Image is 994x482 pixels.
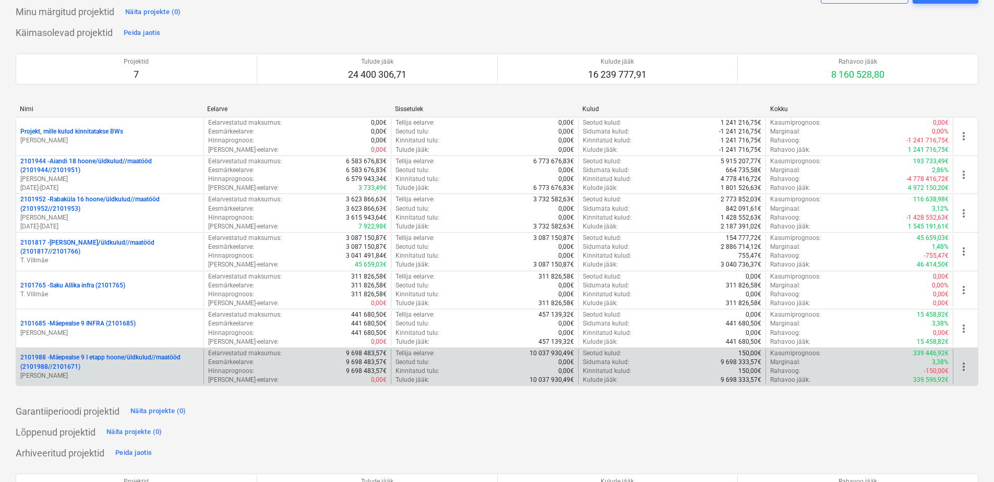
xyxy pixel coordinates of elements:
p: Tellija eelarve : [396,195,435,204]
div: Eelarve [207,105,386,113]
p: Kinnitatud tulu : [396,329,439,338]
p: 2101944 - Aiandi 18 hoone/üldkulud//maatööd (2101944//2101951) [20,157,199,175]
p: Kinnitatud tulu : [396,367,439,376]
p: 0,00€ [933,329,949,338]
button: Näita projekte (0) [128,403,189,419]
p: Kasumiprognoos : [770,234,821,243]
p: Sidumata kulud : [583,204,629,213]
p: Kasumiprognoos : [770,349,821,358]
p: Eelarvestatud maksumus : [208,118,282,127]
p: Hinnaprognoos : [208,251,254,260]
p: [PERSON_NAME] [20,371,199,380]
p: 0,00€ [933,290,949,299]
p: Tellija eelarve : [396,349,435,358]
p: 7 [124,68,149,81]
p: 1,48% [932,243,949,251]
p: Rahavoog : [770,290,800,299]
p: 311 826,58€ [351,290,387,299]
p: 8 160 528,80 [831,68,884,81]
p: Sidumata kulud : [583,243,629,251]
p: 9 698 333,57€ [721,358,761,367]
p: 45 659,03€ [355,260,387,269]
p: Kinnitatud tulu : [396,175,439,184]
p: 842 091,61€ [726,204,761,213]
p: 0,00€ [558,175,574,184]
p: -1 241 716,75€ [719,146,761,154]
p: T. Villmäe [20,256,199,265]
p: Hinnaprognoos : [208,213,254,222]
p: Garantiiperioodi projektid [16,405,119,418]
span: more_vert [957,168,970,181]
p: Tellija eelarve : [396,310,435,319]
p: 5 915 207,77€ [721,157,761,166]
p: Kulude jääk : [583,146,618,154]
p: Eelarvestatud maksumus : [208,272,282,281]
p: 0,00€ [558,367,574,376]
p: 10 037 930,49€ [530,376,574,384]
p: 16 239 777,91 [588,68,646,81]
p: 0,00% [932,281,949,290]
p: Kinnitatud tulu : [396,251,439,260]
p: Hinnaprognoos : [208,175,254,184]
p: 0,00€ [558,213,574,222]
p: Sidumata kulud : [583,166,629,175]
p: 441 680,50€ [726,338,761,346]
p: 311 826,58€ [726,281,761,290]
p: 0,00€ [558,251,574,260]
p: 0,00€ [746,290,761,299]
p: Tulude jääk [348,57,406,66]
p: Tulude jääk : [396,376,429,384]
p: 2 886 714,12€ [721,243,761,251]
p: 10 037 930,49€ [530,349,574,358]
p: 311 826,58€ [538,272,574,281]
p: 3 087 150,87€ [533,234,574,243]
p: Kinnitatud kulud : [583,290,631,299]
p: Rahavoo jääk [831,57,884,66]
p: -4 778 416,72€ [906,175,949,184]
div: Kokku [770,105,949,113]
p: 664 735,58€ [726,166,761,175]
p: [DATE] - [DATE] [20,184,199,192]
p: Kulude jääk : [583,222,618,231]
p: Kinnitatud kulud : [583,251,631,260]
p: 6 583 676,83€ [346,166,387,175]
p: Kinnitatud kulud : [583,329,631,338]
p: Kulude jääk : [583,260,618,269]
p: [PERSON_NAME]-eelarve : [208,222,279,231]
p: Kasumiprognoos : [770,157,821,166]
p: 0,00€ [558,243,574,251]
p: T. Villmäe [20,290,199,299]
p: 2101685 - Mäepealse 9 INFRA (2101685) [20,319,136,328]
p: 0,00€ [371,118,387,127]
span: more_vert [957,360,970,373]
p: 311 826,58€ [351,272,387,281]
p: 0,00€ [558,329,574,338]
button: Peida jaotis [121,25,163,41]
p: Tulude jääk : [396,184,429,192]
p: 154 777,72€ [726,234,761,243]
div: Sissetulek [395,105,574,113]
p: 0,00€ [746,272,761,281]
div: 2101765 -Saku Allika infra (2101765)T. Villmäe [20,281,199,299]
button: Näita projekte (0) [123,4,184,20]
div: Kulud [582,105,761,113]
p: Kinnitatud tulu : [396,290,439,299]
p: 2101817 - [PERSON_NAME]/üldkulud//maatööd (2101817//2101766) [20,238,199,256]
p: Kulude jääk [588,57,646,66]
p: Kulude jääk : [583,299,618,308]
p: Rahavoo jääk : [770,338,810,346]
div: Peida jaotis [115,447,152,459]
p: 2,86% [932,166,949,175]
p: 9 698 483,57€ [346,349,387,358]
span: more_vert [957,245,970,258]
p: 3 733,49€ [358,184,387,192]
p: Rahavoo jääk : [770,184,810,192]
p: [DATE] - [DATE] [20,222,199,231]
p: Sidumata kulud : [583,127,629,136]
p: [PERSON_NAME]-eelarve : [208,299,279,308]
p: Rahavoog : [770,367,800,376]
p: Seotud tulu : [396,319,429,328]
p: -755,47€ [924,251,949,260]
div: 2101817 -[PERSON_NAME]/üldkulud//maatööd (2101817//2101766)T. Villmäe [20,238,199,265]
p: 0,00% [932,127,949,136]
